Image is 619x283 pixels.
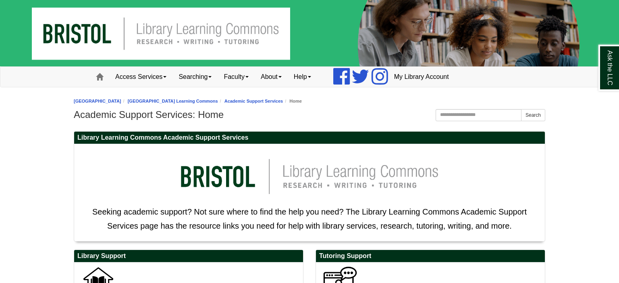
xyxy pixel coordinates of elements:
h2: Library Learning Commons Academic Support Services [74,132,545,144]
a: Access Services [109,67,172,87]
a: About [255,67,288,87]
h2: Tutoring Support [316,250,545,262]
a: [GEOGRAPHIC_DATA] Learning Commons [128,99,218,103]
span: Seeking academic support? Not sure where to find the help you need? The Library Learning Commons ... [92,207,527,230]
img: llc logo [168,148,451,205]
a: Faculty [218,67,255,87]
li: Home [283,97,302,105]
nav: breadcrumb [74,97,545,105]
a: [GEOGRAPHIC_DATA] [74,99,121,103]
a: Searching [172,67,218,87]
h2: Library Support [74,250,303,262]
a: Academic Support Services [224,99,283,103]
a: My Library Account [388,67,455,87]
a: Help [288,67,317,87]
button: Search [521,109,545,121]
h1: Academic Support Services: Home [74,109,545,120]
